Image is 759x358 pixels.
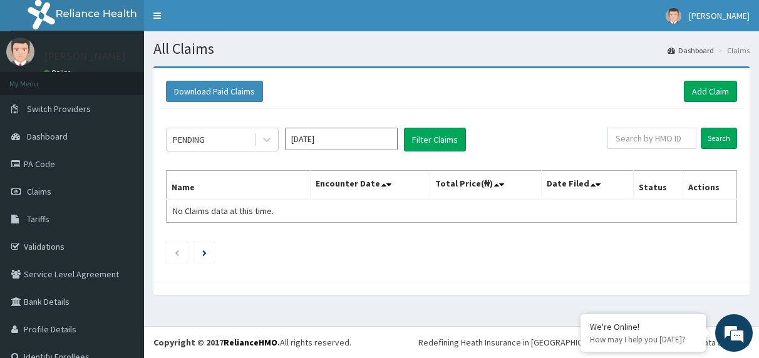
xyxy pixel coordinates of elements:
[590,321,696,332] div: We're Online!
[224,337,277,348] a: RelianceHMO
[174,247,180,258] a: Previous page
[701,128,737,149] input: Search
[683,171,737,200] th: Actions
[173,205,274,217] span: No Claims data at this time.
[684,81,737,102] a: Add Claim
[202,247,207,258] a: Next page
[153,337,280,348] strong: Copyright © 2017 .
[689,10,750,21] span: [PERSON_NAME]
[404,128,466,151] button: Filter Claims
[430,171,542,200] th: Total Price(₦)
[634,171,683,200] th: Status
[144,326,759,358] footer: All rights reserved.
[27,213,49,225] span: Tariffs
[668,45,714,56] a: Dashboard
[44,68,74,77] a: Online
[153,41,750,57] h1: All Claims
[44,51,126,62] p: [PERSON_NAME]
[27,103,91,115] span: Switch Providers
[715,45,750,56] li: Claims
[590,334,696,345] p: How may I help you today?
[167,171,311,200] th: Name
[542,171,634,200] th: Date Filed
[285,128,398,150] input: Select Month and Year
[666,8,681,24] img: User Image
[166,81,263,102] button: Download Paid Claims
[310,171,430,200] th: Encounter Date
[418,336,750,349] div: Redefining Heath Insurance in [GEOGRAPHIC_DATA] using Telemedicine and Data Science!
[607,128,696,149] input: Search by HMO ID
[173,133,205,146] div: PENDING
[27,131,68,142] span: Dashboard
[6,38,34,66] img: User Image
[27,186,51,197] span: Claims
